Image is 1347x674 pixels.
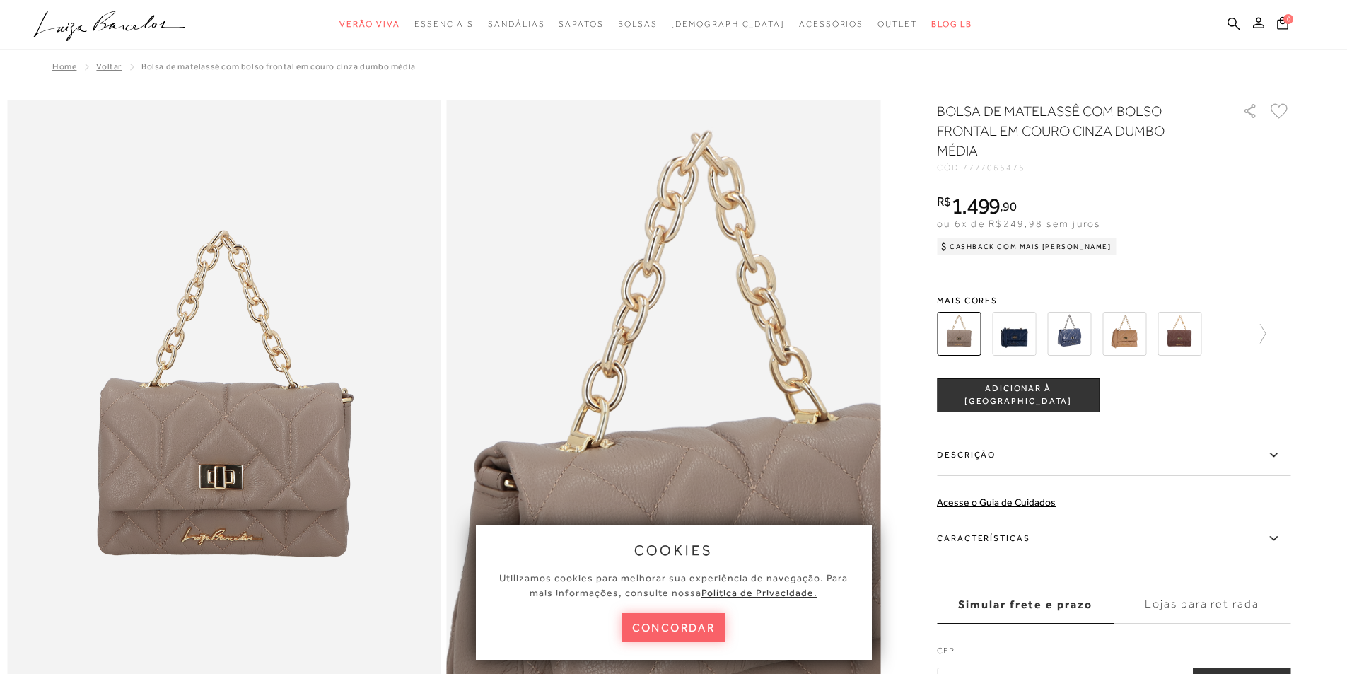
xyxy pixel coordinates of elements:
img: BOLSA MÉDIA ALÇA CORRENTE AZUL [992,312,1036,356]
span: Bolsas [618,19,658,29]
span: Mais cores [937,296,1290,305]
a: noSubCategoriesText [414,11,474,37]
a: BLOG LB [931,11,972,37]
a: noSubCategoriesText [799,11,863,37]
a: noSubCategoriesText [618,11,658,37]
div: CÓD: [937,163,1220,172]
span: Essenciais [414,19,474,29]
span: 90 [1003,199,1016,214]
a: noSubCategoriesText [339,11,400,37]
label: Características [937,518,1290,559]
span: 0 [1283,14,1293,24]
a: noSubCategoriesText [671,11,785,37]
span: ADICIONAR À [GEOGRAPHIC_DATA] [938,383,1099,407]
span: 1.499 [951,193,1001,219]
label: Lojas para retirada [1114,586,1290,624]
span: Acessórios [799,19,863,29]
i: R$ [937,195,951,208]
a: Home [52,62,76,71]
img: BOLSA MÉDIA ALÇA CORRENTE CAFÉ [1158,312,1201,356]
button: concordar [622,613,726,642]
button: ADICIONAR À [GEOGRAPHIC_DATA] [937,378,1100,412]
span: BLOG LB [931,19,972,29]
span: [DEMOGRAPHIC_DATA] [671,19,785,29]
a: Política de Privacidade. [701,587,817,598]
img: BOLSA MÉDIA ALÇA CORRENTE BEGE [1102,312,1146,356]
div: Cashback com Mais [PERSON_NAME] [937,238,1117,255]
span: Sapatos [559,19,603,29]
a: noSubCategoriesText [559,11,603,37]
a: noSubCategoriesText [877,11,917,37]
img: BOLSA MÉDIA ALÇA CORRENTE AZUL MARINHO [1047,312,1091,356]
label: CEP [937,644,1290,664]
label: Descrição [937,435,1290,476]
span: Sandálias [488,19,544,29]
a: noSubCategoriesText [488,11,544,37]
span: Utilizamos cookies para melhorar sua experiência de navegação. Para mais informações, consulte nossa [499,572,848,598]
span: cookies [634,542,713,558]
span: BOLSA DE MATELASSÊ COM BOLSO FRONTAL EM COURO CINZA DUMBO MÉDIA [141,62,416,71]
img: BOLSA DE MATELASSÊ COM BOLSO FRONTAL EM COURO CINZA DUMBO MÉDIA [937,312,981,356]
button: 0 [1273,16,1293,35]
i: , [1000,200,1016,213]
label: Simular frete e prazo [937,586,1114,624]
a: Acesse o Guia de Cuidados [937,496,1056,508]
span: 7777065475 [962,163,1025,173]
a: Voltar [96,62,122,71]
span: Outlet [877,19,917,29]
h1: BOLSA DE MATELASSÊ COM BOLSO FRONTAL EM COURO CINZA DUMBO MÉDIA [937,101,1202,161]
span: Verão Viva [339,19,400,29]
span: ou 6x de R$249,98 sem juros [937,218,1100,229]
